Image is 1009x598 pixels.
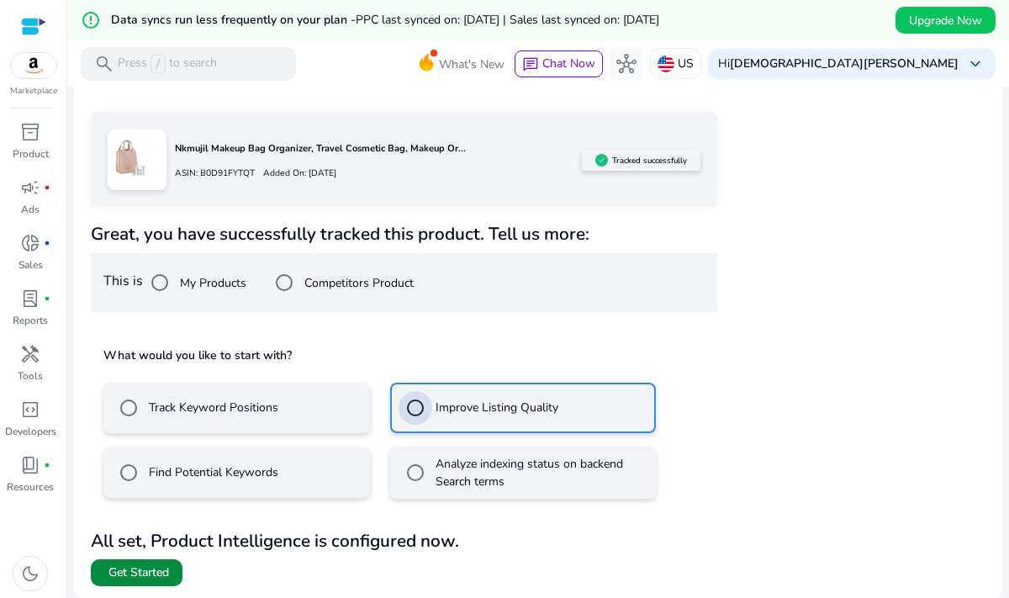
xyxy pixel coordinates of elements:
span: lab_profile [20,288,40,309]
p: Ads [21,202,40,217]
label: Analyze indexing status on backend Search terms [432,455,648,490]
p: Hi [718,58,959,70]
p: Nkmujil Makeup Bag Organizer, Travel Cosmetic Bag, Makeup Or... [175,142,581,156]
span: campaign [20,177,40,198]
button: hub [610,47,643,81]
h5: What would you like to start with? [103,347,705,364]
span: fiber_manual_record [44,462,50,468]
p: Added On: [DATE] [255,167,336,180]
b: [DEMOGRAPHIC_DATA][PERSON_NAME] [730,56,959,71]
label: Improve Listing Quality [432,399,558,416]
p: US [678,49,694,78]
p: Product [13,146,49,161]
span: donut_small [20,233,40,253]
button: Get Started [91,559,182,586]
p: Sales [18,257,43,273]
span: hub [616,54,637,74]
span: search [94,54,114,74]
div: This is [91,253,717,312]
span: Upgrade Now [909,12,982,29]
img: 61kymtpIAFL.jpg [108,138,145,176]
span: keyboard_arrow_down [965,54,985,74]
img: sellerapp_active [595,154,608,167]
span: code_blocks [20,400,40,420]
p: Resources [7,479,54,495]
h5: Data syncs run less frequently on your plan - [111,13,659,28]
span: / [151,55,166,73]
h4: Great, you have successfully tracked this product. Tell us more: [91,224,717,245]
p: Press to search [118,55,217,73]
p: Marketplace [10,85,57,98]
label: Track Keyword Positions [145,399,278,416]
b: All set, Product Intelligence is configured now. [91,529,459,553]
p: Tools [18,368,43,384]
span: What's New [439,50,504,79]
button: chatChat Now [515,50,603,77]
span: handyman [20,344,40,364]
span: PPC last synced on: [DATE] | Sales last synced on: [DATE] [356,12,659,28]
span: Chat Now [542,56,595,71]
p: Developers [5,424,56,439]
p: ASIN: B0D91FYTQT [175,167,255,180]
label: Find Potential Keywords [145,463,278,481]
h5: Tracked successfully [612,156,687,166]
span: fiber_manual_record [44,240,50,246]
span: inventory_2 [20,122,40,142]
span: book_4 [20,455,40,475]
img: us.svg [658,56,674,72]
label: My Products [177,274,246,292]
button: Upgrade Now [895,7,996,34]
span: fiber_manual_record [44,295,50,302]
p: Reports [13,313,48,328]
span: fiber_manual_record [44,184,50,191]
span: Get Started [108,564,169,581]
img: amazon.svg [11,53,56,78]
span: dark_mode [20,564,40,584]
mat-icon: error_outline [81,10,101,30]
label: Competitors Product [301,274,414,292]
span: chat [522,56,539,73]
